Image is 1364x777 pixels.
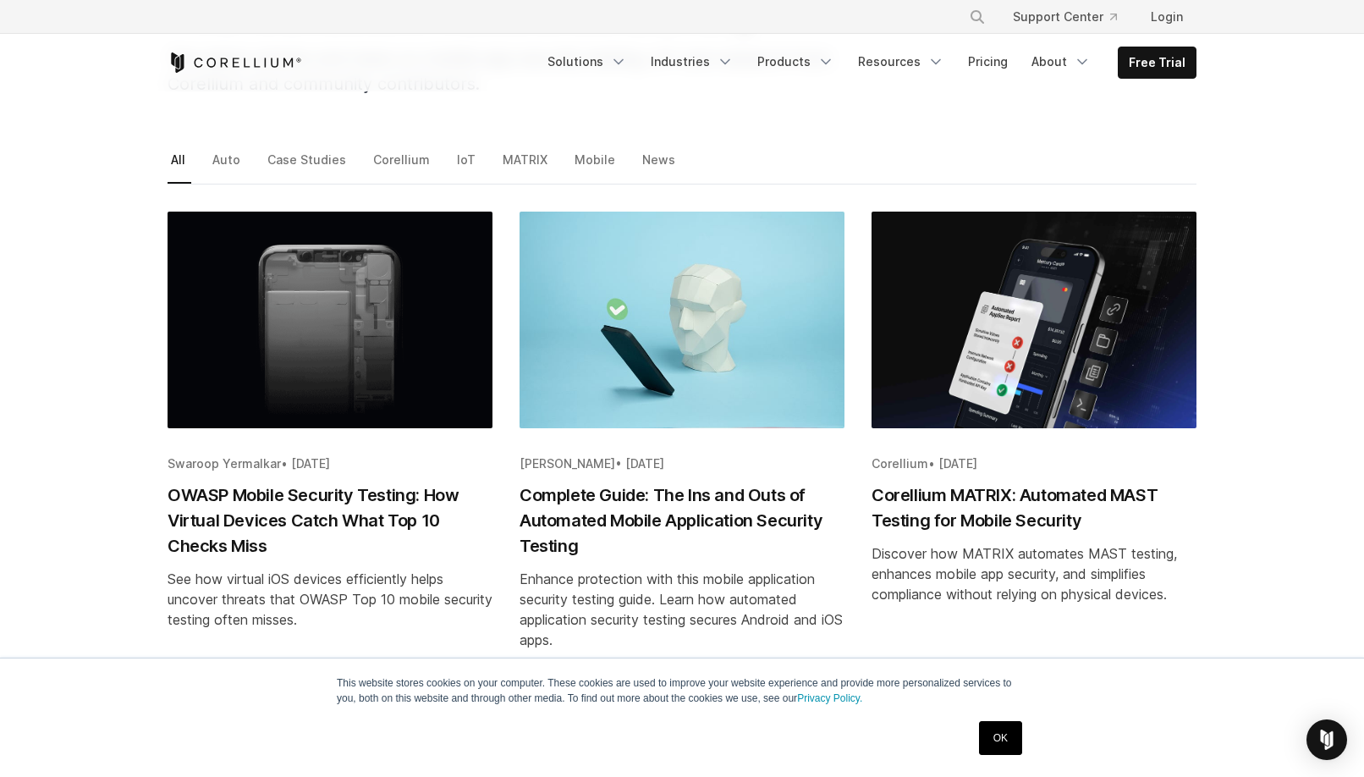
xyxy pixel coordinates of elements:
[979,721,1022,755] a: OK
[370,148,436,184] a: Corellium
[168,212,492,428] img: OWASP Mobile Security Testing: How Virtual Devices Catch What Top 10 Checks Miss
[639,148,681,184] a: News
[520,569,844,650] div: Enhance protection with this mobile application security testing guide. Learn how automated appli...
[797,692,862,704] a: Privacy Policy.
[1119,47,1196,78] a: Free Trial
[520,482,844,559] h2: Complete Guide: The Ins and Outs of Automated Mobile Application Security Testing
[872,212,1196,704] a: Blog post summary: Corellium MATRIX: Automated MAST Testing for Mobile Security
[949,2,1196,32] div: Navigation Menu
[337,675,1027,706] p: This website stores cookies on your computer. These cookies are used to improve your website expe...
[209,148,246,184] a: Auto
[1137,2,1196,32] a: Login
[872,543,1196,604] div: Discover how MATRIX automates MAST testing, enhances mobile app security, and simplifies complian...
[168,482,492,559] h2: OWASP Mobile Security Testing: How Virtual Devices Catch What Top 10 Checks Miss
[454,148,481,184] a: IoT
[938,456,977,471] span: [DATE]
[641,47,744,77] a: Industries
[848,47,954,77] a: Resources
[168,212,492,704] a: Blog post summary: OWASP Mobile Security Testing: How Virtual Devices Catch What Top 10 Checks Miss
[1306,719,1347,760] div: Open Intercom Messenger
[537,47,1196,79] div: Navigation Menu
[168,569,492,630] div: See how virtual iOS devices efficiently helps uncover threats that OWASP Top 10 mobile security t...
[872,456,928,471] span: Corellium
[520,212,844,704] a: Blog post summary: Complete Guide: The Ins and Outs of Automated Mobile Application Security Testing
[499,148,553,184] a: MATRIX
[872,212,1196,428] img: Corellium MATRIX: Automated MAST Testing for Mobile Security
[520,212,844,428] img: Complete Guide: The Ins and Outs of Automated Mobile Application Security Testing
[537,47,637,77] a: Solutions
[999,2,1130,32] a: Support Center
[958,47,1018,77] a: Pricing
[520,456,615,471] span: [PERSON_NAME]
[168,52,302,73] a: Corellium Home
[1021,47,1101,77] a: About
[264,148,352,184] a: Case Studies
[168,148,191,184] a: All
[168,456,281,471] span: Swaroop Yermalkar
[520,455,844,472] div: •
[872,482,1196,533] h2: Corellium MATRIX: Automated MAST Testing for Mobile Security
[747,47,844,77] a: Products
[168,455,492,472] div: •
[962,2,993,32] button: Search
[291,456,330,471] span: [DATE]
[872,455,1196,472] div: •
[625,456,664,471] span: [DATE]
[571,148,621,184] a: Mobile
